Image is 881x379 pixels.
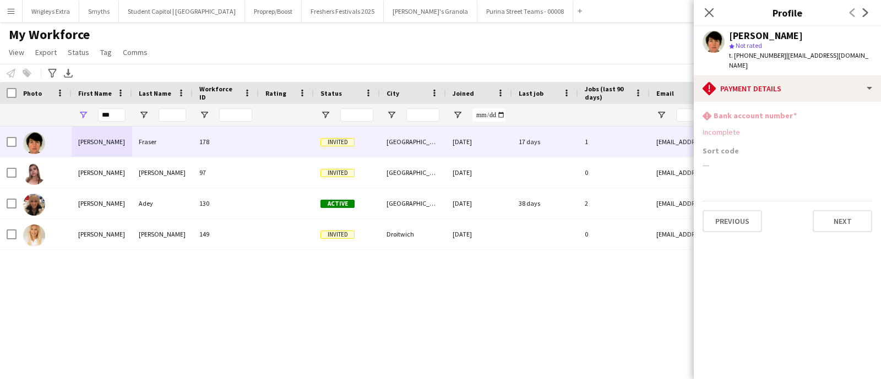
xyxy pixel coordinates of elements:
[650,157,870,188] div: [EMAIL_ADDRESS][DOMAIN_NAME]
[714,111,797,120] h3: Bank account number
[477,1,573,22] button: Purina Street Teams - 00008
[446,188,512,218] div: [DATE]
[72,127,132,157] div: [PERSON_NAME]
[650,127,870,157] div: [EMAIL_ADDRESS][DOMAIN_NAME]
[193,188,259,218] div: 130
[265,89,286,97] span: Rating
[139,89,171,97] span: Last Name
[578,219,650,249] div: 0
[406,108,439,122] input: City Filter Input
[199,85,239,101] span: Workforce ID
[123,47,148,57] span: Comms
[139,110,149,120] button: Open Filter Menu
[193,127,259,157] div: 178
[23,1,79,22] button: Wrigleys Extra
[380,157,446,188] div: [GEOGRAPHIC_DATA]
[676,108,863,122] input: Email Filter Input
[387,110,396,120] button: Open Filter Menu
[585,85,630,101] span: Jobs (last 90 days)
[446,157,512,188] div: [DATE]
[446,127,512,157] div: [DATE]
[446,219,512,249] div: [DATE]
[63,45,94,59] a: Status
[159,108,186,122] input: Last Name Filter Input
[23,194,45,216] img: Jenny Adey
[72,219,132,249] div: [PERSON_NAME]
[193,157,259,188] div: 97
[656,89,674,97] span: Email
[23,224,45,246] img: Jenny Scott
[512,188,578,218] div: 38 days
[340,108,373,122] input: Status Filter Input
[78,89,112,97] span: First Name
[132,127,193,157] div: Fraser
[656,110,666,120] button: Open Filter Menu
[736,41,762,50] span: Not rated
[320,138,355,146] span: Invited
[68,47,89,57] span: Status
[453,89,474,97] span: Joined
[9,47,24,57] span: View
[650,188,870,218] div: [EMAIL_ADDRESS][DOMAIN_NAME]
[729,31,803,41] div: [PERSON_NAME]
[119,1,245,22] button: Student Capitol | [GEOGRAPHIC_DATA]
[132,157,193,188] div: [PERSON_NAME]
[23,163,45,185] img: Jennifer Kennedy
[703,210,762,232] button: Previous
[100,47,112,57] span: Tag
[302,1,384,22] button: Freshers Festivals 2025
[703,146,739,156] h3: Sort code
[96,45,116,59] a: Tag
[78,110,88,120] button: Open Filter Menu
[199,110,209,120] button: Open Filter Menu
[694,6,881,20] h3: Profile
[703,160,872,170] div: ---
[320,230,355,239] span: Invited
[219,108,252,122] input: Workforce ID Filter Input
[519,89,543,97] span: Last job
[578,157,650,188] div: 0
[472,108,505,122] input: Joined Filter Input
[23,132,45,154] img: Jennie Fraser
[132,188,193,218] div: Adey
[9,26,90,43] span: My Workforce
[245,1,302,22] button: Proprep/Boost
[380,127,446,157] div: [GEOGRAPHIC_DATA]
[4,45,29,59] a: View
[118,45,152,59] a: Comms
[46,67,59,80] app-action-btn: Advanced filters
[23,89,42,97] span: Photo
[72,188,132,218] div: [PERSON_NAME]
[453,110,463,120] button: Open Filter Menu
[320,200,355,208] span: Active
[72,157,132,188] div: [PERSON_NAME]
[320,169,355,177] span: Invited
[132,219,193,249] div: [PERSON_NAME]
[380,188,446,218] div: [GEOGRAPHIC_DATA]
[35,47,57,57] span: Export
[387,89,399,97] span: City
[320,110,330,120] button: Open Filter Menu
[729,51,786,59] span: t. [PHONE_NUMBER]
[384,1,477,22] button: [PERSON_NAME]'s Granola
[650,219,870,249] div: [EMAIL_ADDRESS][DOMAIN_NAME]
[729,51,868,69] span: | [EMAIL_ADDRESS][DOMAIN_NAME]
[512,127,578,157] div: 17 days
[79,1,119,22] button: Smyths
[813,210,872,232] button: Next
[320,89,342,97] span: Status
[703,127,872,137] div: Incomplete
[31,45,61,59] a: Export
[98,108,126,122] input: First Name Filter Input
[578,127,650,157] div: 1
[62,67,75,80] app-action-btn: Export XLSX
[380,219,446,249] div: Droitwich
[694,75,881,102] div: Payment details
[193,219,259,249] div: 149
[578,188,650,218] div: 2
